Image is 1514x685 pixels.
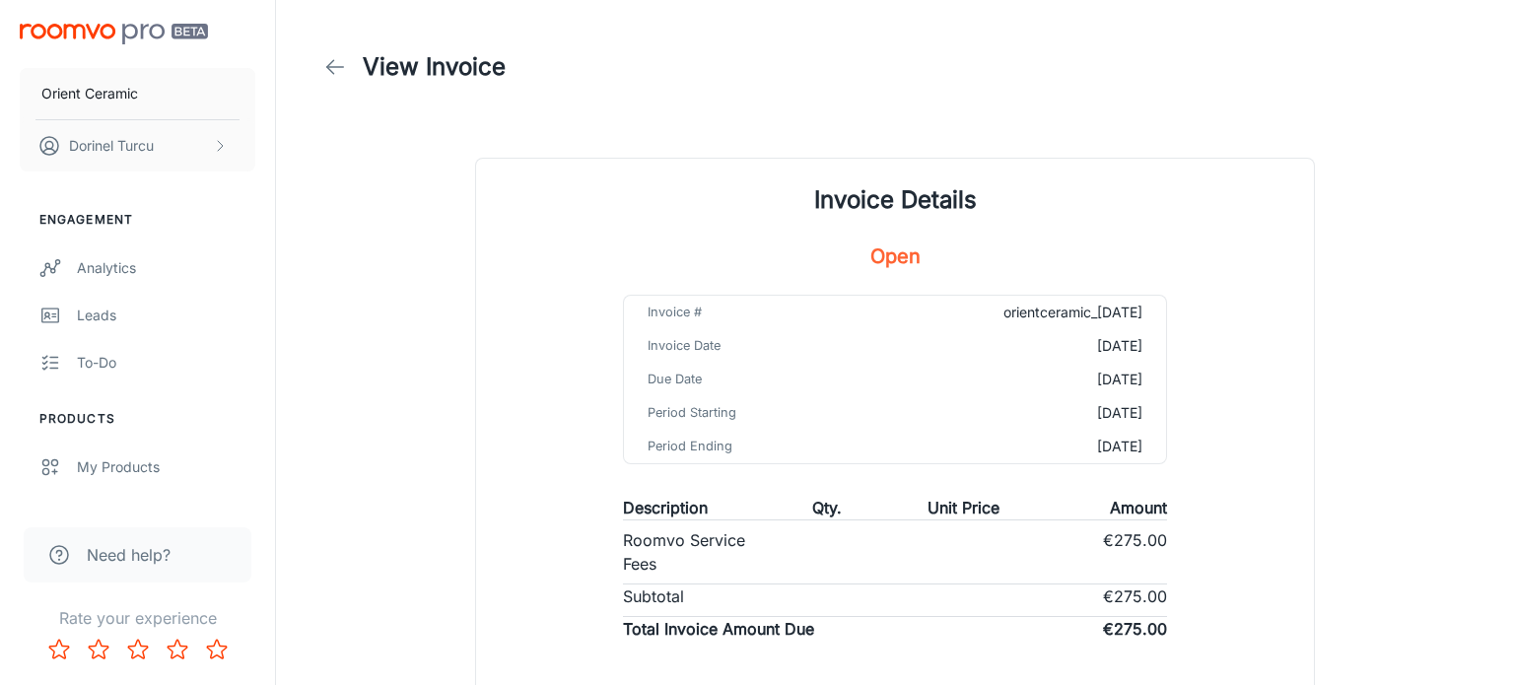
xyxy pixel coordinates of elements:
[20,68,255,119] button: Orient Ceramic
[624,430,878,463] td: Period Ending
[16,606,259,630] p: Rate your experience
[41,83,138,104] p: Orient Ceramic
[870,241,921,271] h5: Open
[878,329,1166,363] td: [DATE]
[928,496,999,519] p: Unit Price
[624,363,878,396] td: Due Date
[878,296,1166,329] td: orientceramic_[DATE]
[878,430,1166,463] td: [DATE]
[77,456,255,478] div: My Products
[623,617,814,641] p: Total Invoice Amount Due
[158,630,197,669] button: Rate 4 star
[1103,617,1167,641] p: €275.00
[624,329,878,363] td: Invoice Date
[878,396,1166,430] td: [DATE]
[623,584,684,608] p: Subtotal
[69,135,154,157] p: Dorinel Turcu
[1103,528,1167,576] p: €275.00
[812,496,842,519] p: Qty.
[624,296,878,329] td: Invoice #
[1103,584,1167,608] p: €275.00
[623,496,708,519] p: Description
[79,630,118,669] button: Rate 2 star
[624,396,878,430] td: Period Starting
[39,630,79,669] button: Rate 1 star
[878,363,1166,396] td: [DATE]
[1110,496,1167,519] p: Amount
[77,504,255,525] div: Update Products
[197,630,237,669] button: Rate 5 star
[20,120,255,171] button: Dorinel Turcu
[814,182,977,218] h1: Invoice Details
[363,49,506,85] h1: View Invoice
[20,24,208,44] img: Roomvo PRO Beta
[77,352,255,374] div: To-do
[623,528,759,576] p: Roomvo Service Fees
[77,257,255,279] div: Analytics
[118,630,158,669] button: Rate 3 star
[87,543,171,567] span: Need help?
[77,305,255,326] div: Leads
